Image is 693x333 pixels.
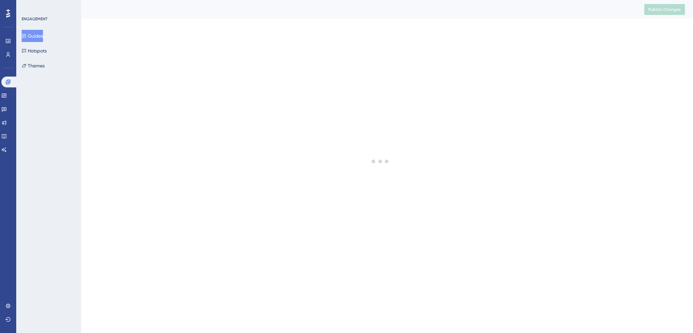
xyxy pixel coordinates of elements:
span: Publish Changes [648,7,681,12]
button: Guides [22,30,43,42]
div: ENGAGEMENT [22,16,47,22]
button: Themes [22,60,45,72]
button: Hotspots [22,45,47,57]
button: Publish Changes [644,4,685,15]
